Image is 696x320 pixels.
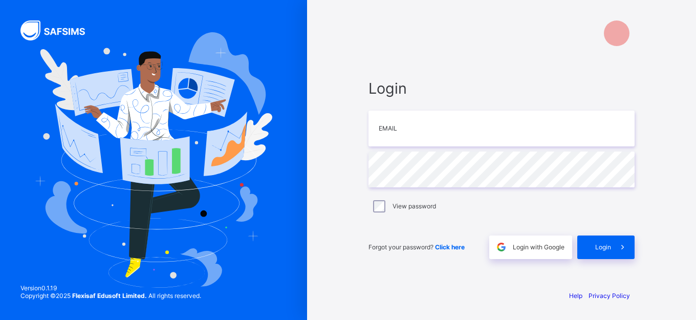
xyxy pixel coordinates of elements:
span: Forgot your password? [368,243,465,251]
img: google.396cfc9801f0270233282035f929180a.svg [495,241,507,253]
strong: Flexisaf Edusoft Limited. [72,292,147,300]
img: SAFSIMS Logo [20,20,97,40]
span: Login [595,243,611,251]
a: Help [569,292,582,300]
span: Login with Google [513,243,564,251]
label: View password [393,202,436,210]
span: Version 0.1.19 [20,284,201,292]
img: Hero Image [35,32,273,288]
a: Click here [435,243,465,251]
a: Privacy Policy [589,292,630,300]
span: Login [368,79,635,97]
span: Copyright © 2025 All rights reserved. [20,292,201,300]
